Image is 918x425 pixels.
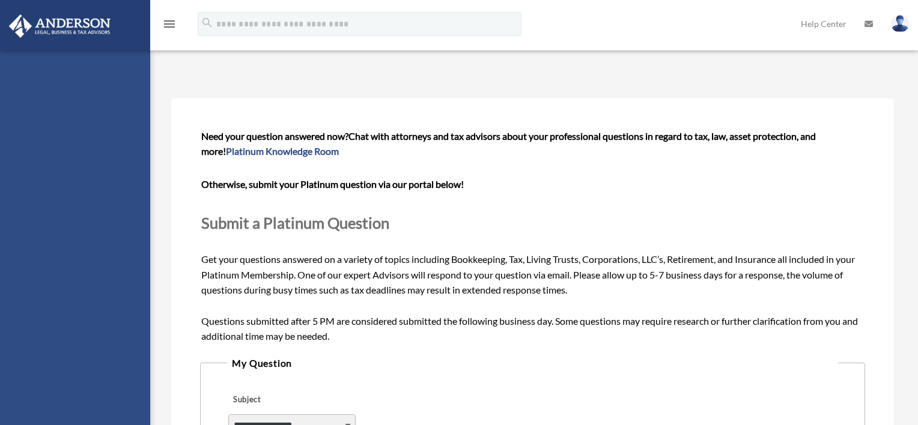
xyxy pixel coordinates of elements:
span: Chat with attorneys and tax advisors about your professional questions in regard to tax, law, ass... [201,130,816,157]
i: search [201,16,214,29]
a: menu [162,21,177,31]
img: User Pic [891,15,909,32]
a: Platinum Knowledge Room [226,145,339,157]
legend: My Question [227,355,837,372]
span: Get your questions answered on a variety of topics including Bookkeeping, Tax, Living Trusts, Cor... [201,130,864,342]
span: Need your question answered now? [201,130,348,142]
b: Otherwise, submit your Platinum question via our portal below! [201,178,464,190]
i: menu [162,17,177,31]
label: Subject [228,392,342,409]
img: Anderson Advisors Platinum Portal [5,14,114,38]
span: Submit a Platinum Question [201,214,389,232]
